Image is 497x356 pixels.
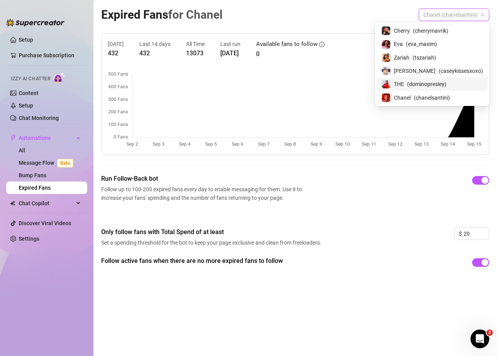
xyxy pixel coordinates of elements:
[19,197,74,210] span: Chat Copilot
[101,256,324,266] span: Follow active fans when there are no more expired fans to follow
[19,220,71,226] a: Discover Viral Videos
[382,67,390,75] img: Casey (@caseykissesxoxo)
[139,40,170,48] article: Last 14 days
[19,160,76,166] a: Message FlowBeta
[382,93,390,102] img: Chanel (@chanelsantini)
[406,40,437,48] span: ( eva_maxim )
[394,80,404,88] span: THE
[186,48,205,58] article: 13073
[101,5,223,24] article: Expired Fans
[413,26,448,35] span: ( cherrymavrik )
[394,93,411,102] span: Chanel
[168,8,223,21] span: for Chanel
[382,40,390,49] img: Eva (@eva_maxim)
[256,40,318,49] article: Available fans to follow
[439,67,483,75] span: ( caseykissesxoxo )
[256,49,325,59] article: 0
[101,174,305,183] span: Run Follow-Back bot
[101,238,324,247] span: Set a spending threshold for the bot to keep your page exclusive and clean from freeloaders.
[413,53,436,62] span: ( tszariah )
[480,12,485,17] span: team
[139,48,170,58] article: 432
[19,132,74,144] span: Automations
[19,37,33,43] a: Setup
[101,185,305,202] span: Follow up to 100-200 expired fans every day to enable messaging for them. Use it to increase your...
[19,90,39,96] a: Content
[53,72,65,83] img: AI Chatter
[394,53,409,62] span: Zariah
[108,40,124,48] article: [DATE]
[220,48,241,58] article: [DATE]
[394,40,403,48] span: Eva
[57,159,73,167] span: Beta
[486,330,493,336] span: 2
[101,227,324,237] span: Only follow fans with Total Spend of at least
[382,80,390,88] img: THE (@dominopresley)
[471,330,489,348] iframe: Intercom live chat
[19,147,25,153] a: All
[10,201,15,206] img: Chat Copilot
[464,228,489,240] input: 0.00
[423,9,485,21] span: Chanel (chanelsantini)
[382,26,390,35] img: Cherry (@cherrymavrik)
[19,49,81,62] a: Purchase Subscription
[19,115,59,121] a: Chat Monitoring
[6,19,65,26] img: logo-BBDzfeDw.svg
[414,93,450,102] span: ( chanelsantini )
[19,236,39,242] a: Settings
[407,80,446,88] span: ( dominopresley )
[11,75,50,83] span: Izzy AI Chatter
[220,40,241,48] article: Last run
[186,40,205,48] article: All Time
[108,48,124,58] article: 432
[10,135,16,141] span: thunderbolt
[19,102,33,109] a: Setup
[394,26,410,35] span: Cherry
[394,67,436,75] span: [PERSON_NAME]
[19,172,46,178] a: Bump Fans
[382,53,390,62] img: Zariah (@tszariah)
[319,42,325,47] span: info-circle
[19,185,51,191] a: Expired Fans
